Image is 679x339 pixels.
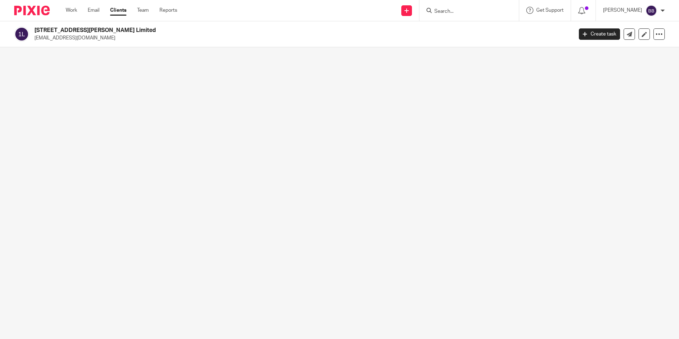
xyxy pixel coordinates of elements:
p: [PERSON_NAME] [603,7,642,14]
h2: [STREET_ADDRESS][PERSON_NAME] Limited [34,27,461,34]
a: Reports [159,7,177,14]
a: Team [137,7,149,14]
img: Pixie [14,6,50,15]
a: Create task [579,28,620,40]
a: Clients [110,7,126,14]
img: svg%3E [14,27,29,42]
p: [EMAIL_ADDRESS][DOMAIN_NAME] [34,34,568,42]
a: Work [66,7,77,14]
img: svg%3E [646,5,657,16]
input: Search [434,9,498,15]
span: Get Support [536,8,564,13]
a: Email [88,7,99,14]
